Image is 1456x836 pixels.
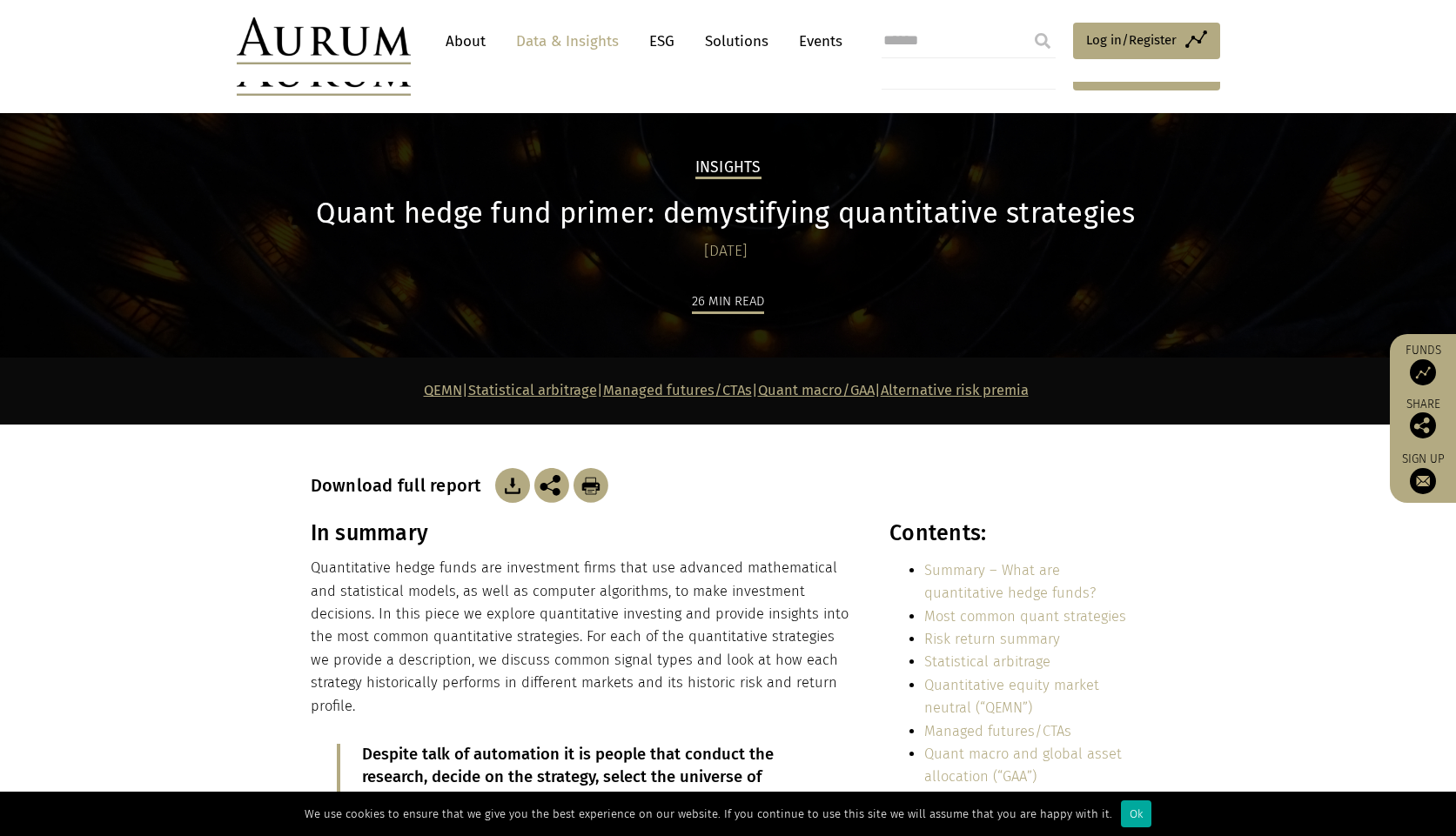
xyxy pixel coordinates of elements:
a: Alternative risk premia [881,382,1029,398]
a: Quant macro and global asset allocation (“GAA”) [924,746,1122,785]
img: Aurum [237,17,411,64]
h1: Quant hedge fund primer: demystifying quantitative strategies [311,197,1142,231]
a: Quantitative equity market neutral (“QEMN”) [924,677,1099,716]
img: Sign up to our newsletter [1410,468,1436,494]
div: Share [1399,398,1447,438]
img: Share this post [1410,412,1436,438]
input: Submit [1025,23,1060,58]
a: Funds [1399,343,1447,385]
strong: | | | | [424,382,1029,398]
a: Most common quant strategies [924,608,1126,625]
a: Managed futures/CTAs [603,382,752,398]
h3: In summary [311,520,852,546]
span: Log in/Register [1086,30,1177,50]
a: About [437,25,494,57]
a: Quant macro/GAA [758,382,875,398]
p: Despite talk of automation it is people that conduct the research, decide on the strategy, select... [362,744,804,834]
img: Download Article [495,468,530,503]
a: Statistical arbitrage [924,653,1050,670]
a: Managed futures/CTAs [924,723,1071,739]
a: Summary – What are quantitative hedge funds? [924,562,1096,601]
a: Data & Insights [507,25,627,57]
div: [DATE] [311,239,1142,264]
a: Log in/Register [1073,23,1220,59]
h2: Insights [695,158,762,179]
img: Download Article [574,468,608,503]
img: Access Funds [1410,359,1436,385]
div: Ok [1121,800,1151,827]
a: QEMN [424,382,462,398]
p: Quantitative hedge funds are investment firms that use advanced mathematical and statistical mode... [311,557,852,718]
a: ESG [641,25,683,57]
img: Share this post [534,468,569,503]
a: Risk return summary [924,631,1060,647]
a: Events [790,25,842,57]
a: Statistical arbitrage [468,382,597,398]
a: Sign up [1399,451,1447,494]
a: Solutions [696,25,777,57]
div: 26 min read [692,291,764,314]
h3: Download full report [311,475,491,496]
h3: Contents: [889,520,1141,546]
